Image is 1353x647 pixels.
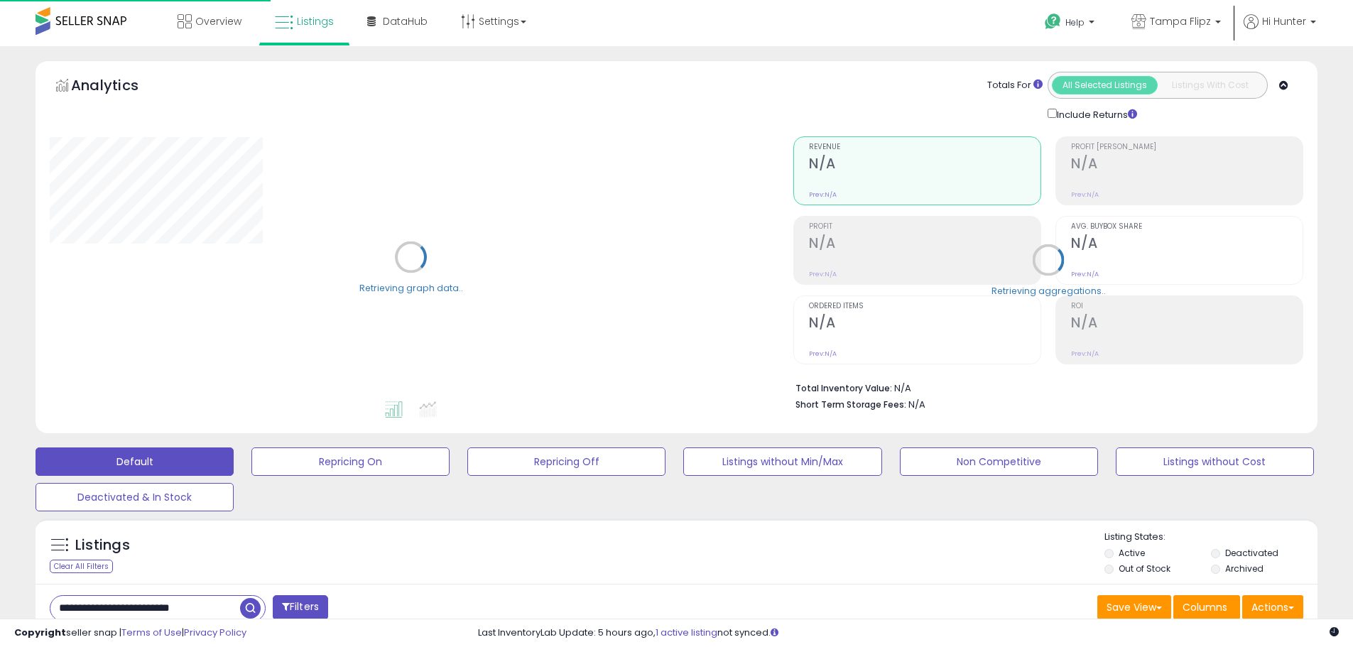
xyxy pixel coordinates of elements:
[1242,595,1303,619] button: Actions
[297,14,334,28] span: Listings
[1225,547,1278,559] label: Deactivated
[1183,600,1227,614] span: Columns
[1033,2,1109,46] a: Help
[273,595,328,620] button: Filters
[383,14,428,28] span: DataHub
[683,447,881,476] button: Listings without Min/Max
[1119,547,1145,559] label: Active
[1052,76,1158,94] button: All Selected Listings
[1150,14,1211,28] span: Tampa Flipz
[656,626,717,639] a: 1 active listing
[184,626,246,639] a: Privacy Policy
[71,75,166,99] h5: Analytics
[1157,76,1263,94] button: Listings With Cost
[1037,106,1154,122] div: Include Returns
[75,535,130,555] h5: Listings
[987,79,1043,92] div: Totals For
[1119,562,1170,575] label: Out of Stock
[900,447,1098,476] button: Non Competitive
[50,560,113,573] div: Clear All Filters
[1173,595,1240,619] button: Columns
[359,281,463,294] div: Retrieving graph data..
[467,447,665,476] button: Repricing Off
[14,626,246,640] div: seller snap | |
[36,483,234,511] button: Deactivated & In Stock
[1044,13,1062,31] i: Get Help
[36,447,234,476] button: Default
[1097,595,1171,619] button: Save View
[195,14,241,28] span: Overview
[1244,14,1316,46] a: Hi Hunter
[991,284,1106,297] div: Retrieving aggregations..
[1262,14,1306,28] span: Hi Hunter
[251,447,450,476] button: Repricing On
[14,626,66,639] strong: Copyright
[478,626,1339,640] div: Last InventoryLab Update: 5 hours ago, not synced.
[121,626,182,639] a: Terms of Use
[1225,562,1264,575] label: Archived
[1116,447,1314,476] button: Listings without Cost
[1104,531,1317,544] p: Listing States:
[1065,16,1085,28] span: Help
